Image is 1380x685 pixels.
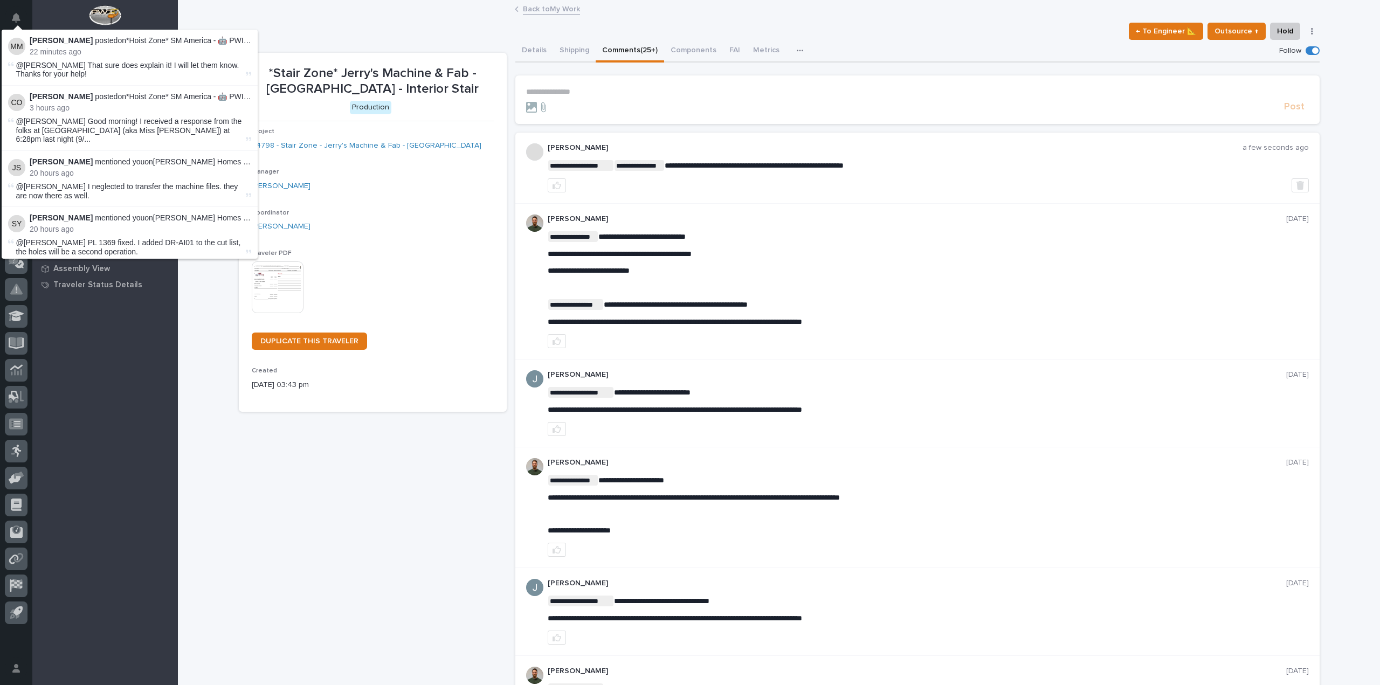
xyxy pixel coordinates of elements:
[548,422,566,436] button: like this post
[30,157,93,166] strong: [PERSON_NAME]
[515,40,553,63] button: Details
[252,250,292,257] span: Traveler PDF
[30,92,93,101] strong: [PERSON_NAME]
[126,92,440,101] a: *Hoist Zone* SM America - 🤖 PWI UltraLite Telescoping Gantry Crane (12' – 16' HUB Range)
[1270,23,1300,40] button: Hold
[1286,215,1309,224] p: [DATE]
[252,128,274,135] span: Project
[1280,101,1309,113] button: Post
[548,543,566,557] button: like this post
[252,169,279,175] span: Manager
[596,40,664,63] button: Comments (25+)
[252,333,367,350] a: DUPLICATE THIS TRAVELER
[8,38,25,55] img: Michelle Moore
[1243,143,1309,153] p: a few seconds ago
[526,215,543,232] img: AATXAJw4slNr5ea0WduZQVIpKGhdapBAGQ9xVsOeEvl5=s96-c
[252,140,481,151] a: 24798 - Stair Zone - Jerry's Machine & Fab - [GEOGRAPHIC_DATA]
[53,280,142,290] p: Traveler Status Details
[252,379,494,391] p: [DATE] 03:43 pm
[548,143,1243,153] p: [PERSON_NAME]
[548,178,566,192] button: like this post
[548,334,566,348] button: like this post
[1286,458,1309,467] p: [DATE]
[548,370,1286,379] p: [PERSON_NAME]
[1286,579,1309,588] p: [DATE]
[32,260,178,276] a: Assembly View
[548,458,1286,467] p: [PERSON_NAME]
[30,169,251,178] p: 20 hours ago
[252,221,310,232] a: [PERSON_NAME]
[89,5,121,25] img: Workspace Logo
[1279,46,1301,56] p: Follow
[1286,667,1309,676] p: [DATE]
[523,2,580,15] a: Back toMy Work
[1292,178,1309,192] button: Delete post
[53,264,110,274] p: Assembly View
[548,631,566,645] button: like this post
[126,36,440,45] a: *Hoist Zone* SM America - 🤖 PWI UltraLite Telescoping Gantry Crane (12' – 16' HUB Range)
[1277,25,1293,38] span: Hold
[1207,23,1266,40] button: Outsource ↑
[30,225,251,234] p: 20 hours ago
[260,337,358,345] span: DUPLICATE THIS TRAVELER
[30,47,251,57] p: 22 minutes ago
[30,213,251,223] p: mentioned you on :
[548,215,1286,224] p: [PERSON_NAME]
[526,370,543,388] img: ACg8ocIJHU6JEmo4GV-3KL6HuSvSpWhSGqG5DdxF6tKpN6m2=s96-c
[526,667,543,684] img: AATXAJw4slNr5ea0WduZQVIpKGhdapBAGQ9xVsOeEvl5=s96-c
[8,94,25,111] img: Caleb Oetjen
[553,40,596,63] button: Shipping
[1286,370,1309,379] p: [DATE]
[30,36,251,45] p: posted on :
[8,215,25,232] img: Spenser Yoder
[5,6,27,29] button: Notifications
[526,458,543,475] img: AATXAJw4slNr5ea0WduZQVIpKGhdapBAGQ9xVsOeEvl5=s96-c
[153,157,373,166] a: [PERSON_NAME] Homes - [PERSON_NAME] Facility - Runways
[1284,101,1305,113] span: Post
[16,182,238,200] span: @[PERSON_NAME] I neglected to transfer the machine files. they are now there as well.
[30,213,93,222] strong: [PERSON_NAME]
[30,92,251,101] p: posted on :
[153,213,373,222] a: [PERSON_NAME] Homes - [PERSON_NAME] Facility - Runways
[252,210,289,216] span: Coordinator
[252,66,494,97] p: *Stair Zone* Jerry's Machine & Fab - [GEOGRAPHIC_DATA] - Interior Stair
[723,40,747,63] button: FAI
[252,181,310,192] a: [PERSON_NAME]
[8,159,25,176] img: Jacob Stayton
[526,579,543,596] img: ACg8ocIJHU6JEmo4GV-3KL6HuSvSpWhSGqG5DdxF6tKpN6m2=s96-c
[16,238,241,256] span: @[PERSON_NAME] PL 1369 fixed. I added DR-AI01 to the cut list, the holes will be a second operation.
[1136,25,1196,38] span: ← To Engineer 📐
[747,40,786,63] button: Metrics
[16,117,244,144] span: @[PERSON_NAME] Good morning! I received a response from the folks at [GEOGRAPHIC_DATA] (aka Miss ...
[32,276,178,293] a: Traveler Status Details
[30,36,93,45] strong: [PERSON_NAME]
[1215,25,1259,38] span: Outsource ↑
[252,368,277,374] span: Created
[1129,23,1203,40] button: ← To Engineer 📐
[664,40,723,63] button: Components
[30,157,251,167] p: mentioned you on :
[548,579,1286,588] p: [PERSON_NAME]
[30,103,251,113] p: 3 hours ago
[16,61,239,79] span: @[PERSON_NAME] That sure does explain it! I will let them know. Thanks for your help!
[548,667,1286,676] p: [PERSON_NAME]
[13,13,27,30] div: Notifications
[350,101,391,114] div: Production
